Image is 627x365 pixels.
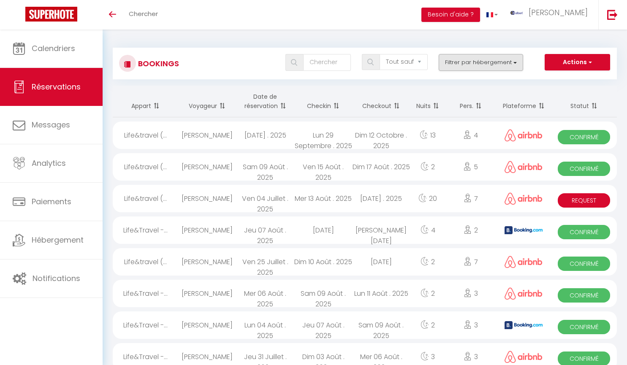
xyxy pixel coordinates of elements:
[421,8,480,22] button: Besoin d'aide ?
[294,86,352,117] th: Sort by checkin
[410,86,445,117] th: Sort by nights
[25,7,77,22] img: Super Booking
[496,86,551,117] th: Sort by channel
[178,86,236,117] th: Sort by guest
[445,86,496,117] th: Sort by people
[510,11,523,15] img: ...
[32,196,71,207] span: Paiements
[113,86,178,117] th: Sort by rentals
[607,9,618,20] img: logout
[303,54,351,71] input: Chercher
[439,54,523,71] button: Filtrer par hébergement
[352,86,410,117] th: Sort by checkout
[545,54,610,71] button: Actions
[136,54,179,73] h3: Bookings
[551,86,617,117] th: Sort by status
[32,119,70,130] span: Messages
[32,235,84,245] span: Hébergement
[32,81,81,92] span: Réservations
[32,158,66,168] span: Analytics
[129,9,158,18] span: Chercher
[32,43,75,54] span: Calendriers
[529,7,588,18] span: [PERSON_NAME]
[33,273,80,284] span: Notifications
[236,86,294,117] th: Sort by booking date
